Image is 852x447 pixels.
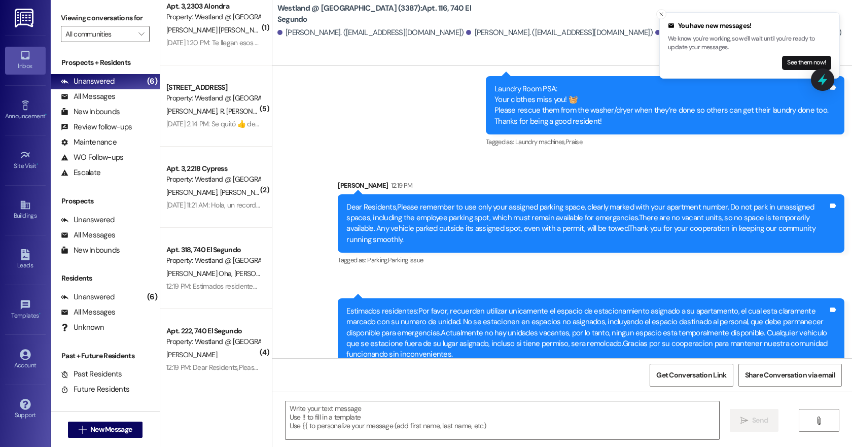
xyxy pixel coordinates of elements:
a: Account [5,346,46,373]
span: [PERSON_NAME] [166,350,217,359]
div: Property: Westland @ [GEOGRAPHIC_DATA] (3286) [166,93,260,104]
div: All Messages [61,307,115,318]
span: • [39,311,41,318]
div: Apt. 3, 2218 Cypress [166,163,260,174]
div: Escalate [61,167,100,178]
div: [PERSON_NAME]. ([EMAIL_ADDRESS][DOMAIN_NAME]) [466,27,653,38]
i:  [79,426,86,434]
div: Property: Westland @ [GEOGRAPHIC_DATA] (3387) [166,255,260,266]
div: Property: Westland @ [GEOGRAPHIC_DATA] (3286) [166,12,260,22]
span: [PERSON_NAME] Oha [234,269,299,278]
div: [PERSON_NAME]. ([EMAIL_ADDRESS][DOMAIN_NAME]) [277,27,464,38]
i:  [815,417,823,425]
a: Leads [5,246,46,273]
div: Property: Westland @ [GEOGRAPHIC_DATA] (3286) [166,174,260,185]
div: Maintenance [61,137,117,148]
div: Past + Future Residents [51,351,160,361]
div: All Messages [61,230,115,240]
div: Past Residents [61,369,122,380]
span: [PERSON_NAME] Oha [166,269,234,278]
div: Unknown [61,322,104,333]
span: Send [752,415,768,426]
span: Laundry machines , [515,137,565,146]
div: [PERSON_NAME]. ([EMAIL_ADDRESS][DOMAIN_NAME]) [655,27,842,38]
div: Prospects + Residents [51,57,160,68]
span: Share Conversation via email [745,370,835,381]
div: Apt. 222, 740 El Segundo [166,326,260,336]
span: [PERSON_NAME] [166,188,220,197]
div: Prospects [51,196,160,207]
div: Tagged as: [338,253,844,267]
a: Support [5,396,46,423]
div: Laundry Room PSA: Your clothes miss you! 🧺 Please rescue them from the washer/dryer when they’re ... [494,84,828,127]
i:  [138,30,144,38]
input: All communities [65,26,133,42]
span: New Message [90,424,132,435]
div: New Inbounds [61,245,120,256]
div: Unanswered [61,215,115,225]
div: Property: Westland @ [GEOGRAPHIC_DATA] (3387) [166,336,260,347]
span: [PERSON_NAME] [220,188,270,197]
a: Templates • [5,296,46,324]
div: Future Residents [61,384,129,395]
div: Tagged as: [486,134,844,149]
button: Send [730,409,779,432]
i:  [740,417,748,425]
span: [PERSON_NAME] [166,107,220,116]
span: Parking issue [388,256,423,264]
div: Unanswered [61,76,115,87]
div: Unanswered [61,292,115,302]
div: [DATE] 1:20 PM: Te llegan esos mensajes de la oficina? Serán solo para nosotros? [166,38,401,47]
span: Praise [565,137,582,146]
div: Estimados residentes:Por favor, recuerden utilizar unicamente el espacio de estacionamiento asign... [346,306,828,360]
div: Review follow-ups [61,122,132,132]
span: Get Conversation Link [656,370,726,381]
button: Close toast [656,9,666,19]
div: [STREET_ADDRESS] [166,82,260,93]
button: See them now! [782,56,831,70]
button: New Message [68,422,143,438]
a: Inbox [5,47,46,74]
div: (6) [145,289,160,305]
span: • [37,161,38,168]
img: ResiDesk Logo [15,9,35,27]
div: [PERSON_NAME] [338,180,844,194]
div: You have new messages! [668,21,831,31]
span: [PERSON_NAME] [PERSON_NAME] [166,25,272,35]
button: Share Conversation via email [738,364,842,387]
span: • [45,111,47,118]
span: R. [PERSON_NAME] [220,107,277,116]
div: Residents [51,273,160,284]
p: We know you're working, so we'll wait until you're ready to update your messages. [668,35,831,52]
div: Apt. 318, 740 El Segundo [166,245,260,255]
b: Westland @ [GEOGRAPHIC_DATA] (3387): Apt. 116, 740 El Segundo [277,3,480,25]
div: (6) [145,74,160,89]
div: All Messages [61,91,115,102]
div: WO Follow-ups [61,152,123,163]
span: Parking , [367,256,388,264]
div: Apt. 3, 2303 Alondra [166,1,260,12]
div: Dear Residents,Please remember to use only your assigned parking space, clearly marked with your ... [346,202,828,246]
div: New Inbounds [61,107,120,117]
a: Buildings [5,196,46,224]
div: 12:19 PM [388,180,413,191]
a: Site Visit • [5,147,46,174]
label: Viewing conversations for [61,10,150,26]
button: Get Conversation Link [650,364,733,387]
